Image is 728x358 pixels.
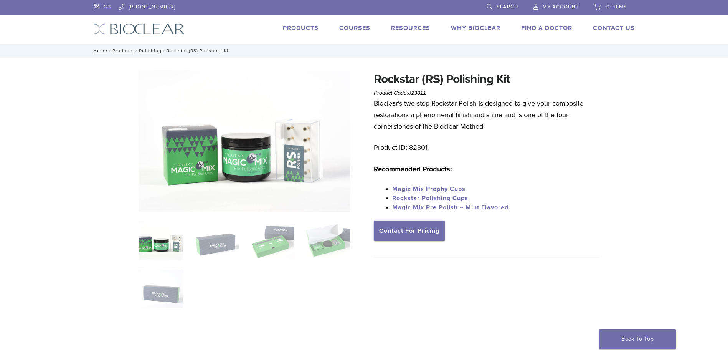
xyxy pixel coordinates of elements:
[392,185,466,193] a: Magic Mix Prophy Cups
[374,142,599,153] p: Product ID: 823011
[543,4,579,10] span: My Account
[451,24,500,32] a: Why Bioclear
[392,194,468,202] a: Rockstar Polishing Cups
[139,48,162,53] a: Polishing
[139,270,183,308] img: Rockstar (RS) Polishing Kit - Image 5
[521,24,572,32] a: Find A Doctor
[374,70,599,88] h1: Rockstar (RS) Polishing Kit
[107,49,112,53] span: /
[139,221,183,260] img: DSC_6582-copy-324x324.jpg
[374,165,452,173] strong: Recommended Products:
[194,221,238,260] img: Rockstar (RS) Polishing Kit - Image 2
[283,24,319,32] a: Products
[374,90,426,96] span: Product Code:
[374,98,599,132] p: Bioclear’s two-step Rockstar Polish is designed to give your composite restorations a phenomenal ...
[112,48,134,53] a: Products
[497,4,518,10] span: Search
[94,23,185,35] img: Bioclear
[162,49,167,53] span: /
[339,24,370,32] a: Courses
[88,44,641,58] nav: Rockstar (RS) Polishing Kit
[599,329,676,349] a: Back To Top
[593,24,635,32] a: Contact Us
[250,221,294,260] img: Rockstar (RS) Polishing Kit - Image 3
[139,70,350,212] img: DSC_6582 copy
[134,49,139,53] span: /
[374,221,445,241] a: Contact For Pricing
[391,24,430,32] a: Resources
[408,90,426,96] span: 823011
[306,221,350,260] img: Rockstar (RS) Polishing Kit - Image 4
[392,204,508,211] a: Magic Mix Pre Polish – Mint Flavored
[606,4,627,10] span: 0 items
[91,48,107,53] a: Home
